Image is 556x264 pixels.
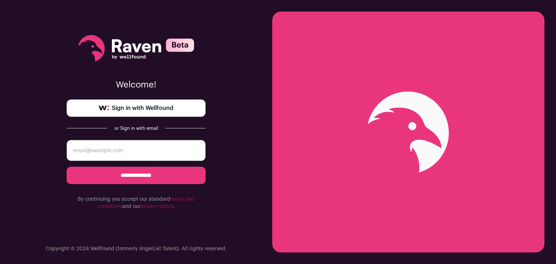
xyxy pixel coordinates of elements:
[67,140,206,161] input: email@example.com
[97,197,194,209] a: terms and conditions
[113,125,159,131] div: or Sign in with email
[67,79,206,91] p: Welcome!
[112,104,173,112] span: Sign in with Wellfound
[99,106,109,111] img: wellfound-symbol-flush-black-fb3c872781a75f747ccb3a119075da62bfe97bd399995f84a933054e44a575c4.png
[67,196,206,210] p: By continuing you accept our standard and our .
[67,99,206,117] a: Sign in with Wellfound
[46,245,227,252] p: Copyright © 2024 Wellfound (formerly AngelList Talent). All rights reserved.
[140,204,173,209] a: privacy policy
